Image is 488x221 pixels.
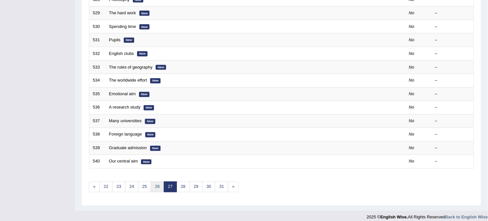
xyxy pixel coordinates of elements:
[109,10,136,15] a: The hard work
[139,92,150,97] em: New
[409,24,415,29] em: No
[409,37,415,42] em: No
[109,51,134,56] a: English clubs
[151,182,164,192] a: 26
[112,182,125,192] a: 23
[109,159,138,164] a: Our central aim
[228,182,239,192] a: »
[89,87,106,101] td: 535
[409,51,415,56] em: No
[99,182,112,192] a: 22
[89,6,106,20] td: 529
[435,159,470,165] div: –
[89,47,106,60] td: 532
[89,182,100,192] a: «
[435,64,470,71] div: –
[435,78,470,84] div: –
[435,118,470,124] div: –
[380,215,408,220] strong: English Wise.
[145,119,155,124] em: New
[109,24,136,29] a: Spending time
[109,37,121,42] a: Pupils
[409,105,415,110] em: No
[409,78,415,83] em: No
[409,132,415,137] em: No
[190,182,203,192] a: 29
[89,114,106,128] td: 537
[435,91,470,97] div: –
[109,146,147,150] a: Graduate admission
[164,182,177,192] a: 27
[89,155,106,169] td: 540
[409,159,415,164] em: No
[435,10,470,16] div: –
[89,20,106,33] td: 530
[435,24,470,30] div: –
[409,92,415,97] em: No
[89,141,106,155] td: 539
[150,78,161,84] em: New
[409,65,415,70] em: No
[435,37,470,43] div: –
[435,51,470,57] div: –
[138,182,151,192] a: 25
[409,119,415,123] em: No
[435,105,470,111] div: –
[409,146,415,150] em: No
[445,215,488,220] a: Back to English Wise
[109,78,147,83] a: The worldwide effort
[144,105,154,110] em: New
[124,38,134,43] em: New
[177,182,190,192] a: 28
[215,182,228,192] a: 31
[89,74,106,88] td: 534
[141,160,151,165] em: New
[150,146,161,151] em: New
[109,92,136,97] a: Emotional aim
[89,33,106,47] td: 531
[109,105,141,110] a: A research study
[109,65,153,70] a: The rules of geography
[109,132,142,137] a: Foreign language
[139,11,150,16] em: New
[137,51,148,57] em: New
[409,10,415,15] em: No
[139,24,150,30] em: New
[125,182,138,192] a: 24
[89,101,106,115] td: 536
[109,119,142,123] a: Many universities
[89,128,106,142] td: 538
[156,65,166,70] em: New
[202,182,215,192] a: 30
[435,145,470,151] div: –
[145,132,156,137] em: New
[89,60,106,74] td: 533
[367,211,488,220] div: 2025 © All Rights Reserved
[435,132,470,138] div: –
